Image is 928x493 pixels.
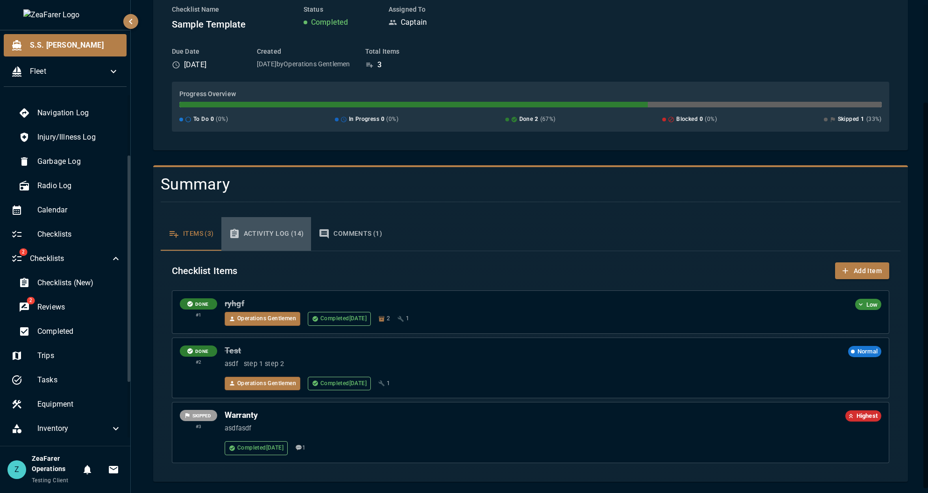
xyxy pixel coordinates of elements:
[4,223,129,246] div: Checklists
[4,417,129,440] div: Inventory
[11,272,129,294] div: Checklists (New)
[37,180,121,191] span: Radio Log
[172,290,889,334] article: Checklist item: ryhgf. Status: Done. Assigned to Operations Gentlemen. Click to view details.
[23,9,107,21] img: ZeaFarer Logo
[257,59,350,69] p: [DATE] by Operations Gentlemen
[225,410,842,421] h6: Warranty
[172,5,289,15] h6: Checklist Name
[37,350,121,361] span: Trips
[7,460,26,479] div: Z
[191,348,212,355] span: DONE
[349,115,379,124] span: In Progress
[4,60,127,83] div: Fleet
[216,115,228,124] span: ( 0 %)
[365,47,421,57] h6: Total Items
[387,379,390,388] span: 1
[11,102,129,124] div: Navigation Log
[37,277,121,289] span: Checklists (New)
[37,302,121,313] span: Reviews
[861,115,864,124] span: 1
[4,34,127,56] div: S.S. [PERSON_NAME]
[196,359,202,366] span: # 2
[401,17,427,28] p: Captain
[853,411,881,421] span: Highest
[225,423,881,434] p: asdfasdf
[196,311,202,319] span: # 1
[700,115,703,124] span: 0
[30,66,108,77] span: Fleet
[225,345,844,356] h6: Test
[854,347,881,356] span: Normal
[161,217,221,251] button: Items (3)
[4,345,129,367] div: Trips
[705,115,717,124] span: ( 0 %)
[30,253,110,264] span: Checklists
[161,175,776,194] h4: Summary
[535,115,538,124] span: 2
[193,115,209,124] span: To Do
[211,115,214,124] span: 0
[4,199,129,221] div: Calendar
[37,204,121,216] span: Calendar
[172,402,889,463] article: Checklist item: Warranty. Status: Skipped. Click to view details.
[519,115,533,124] span: Done
[19,248,27,256] span: 2
[11,150,129,173] div: Garbage Log
[304,5,374,15] h6: Status
[540,115,556,124] span: ( 67 %)
[835,262,889,280] button: Add Item
[237,314,296,324] span: Operations Gentlemen
[387,314,390,324] span: 2
[237,444,283,453] span: Completed [DATE]
[172,47,242,57] h6: Due Date
[11,126,129,148] div: Injury/Illness Log
[4,247,129,270] div: 2Checklists
[27,297,35,304] span: 2
[257,47,350,57] h6: Created
[37,229,121,240] span: Checklists
[237,379,296,388] span: Operations Gentlemen
[11,296,129,318] div: 2Reviews
[189,412,215,419] span: SKIPPED
[32,454,78,474] h6: ZeaFarer Operations
[179,89,882,99] h6: Progress Overview
[225,359,881,369] p: asdf step 1 step 2
[221,217,312,251] button: Activity Log (14)
[172,263,237,278] h6: Checklist Items
[311,217,390,251] button: Comments (1)
[11,320,129,343] div: Completed
[381,115,384,124] span: 0
[32,477,69,484] span: Testing Client
[389,5,482,15] h6: Assigned To
[191,301,212,308] span: DONE
[172,338,889,398] article: Checklist item: Test. Status: Done. Assigned to Operations Gentlemen. Click to view details.
[78,460,97,479] button: Notifications
[4,369,129,391] div: Tasks
[11,175,129,197] div: Radio Log
[37,423,110,434] span: Inventory
[37,374,121,386] span: Tasks
[838,115,859,124] span: Skipped
[37,107,121,119] span: Navigation Log
[37,156,121,167] span: Garbage Log
[295,444,306,453] span: 💬 1
[866,115,882,124] span: ( 33 %)
[320,379,367,388] span: Completed [DATE]
[377,59,382,70] p: 3
[30,40,119,51] span: S.S. [PERSON_NAME]
[4,393,129,416] div: Equipment
[37,326,121,337] span: Completed
[37,399,121,410] span: Equipment
[225,298,851,309] h6: ryhgf
[311,17,348,28] p: Completed
[320,314,367,324] span: Completed [DATE]
[104,460,123,479] button: Invitations
[676,115,698,124] span: Blocked
[863,300,881,310] span: Low
[386,115,398,124] span: ( 0 %)
[406,314,409,324] span: 1
[196,423,202,431] span: # 3
[37,132,121,143] span: Injury/Illness Log
[184,59,206,70] p: [DATE]
[172,17,289,32] h6: Sample Template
